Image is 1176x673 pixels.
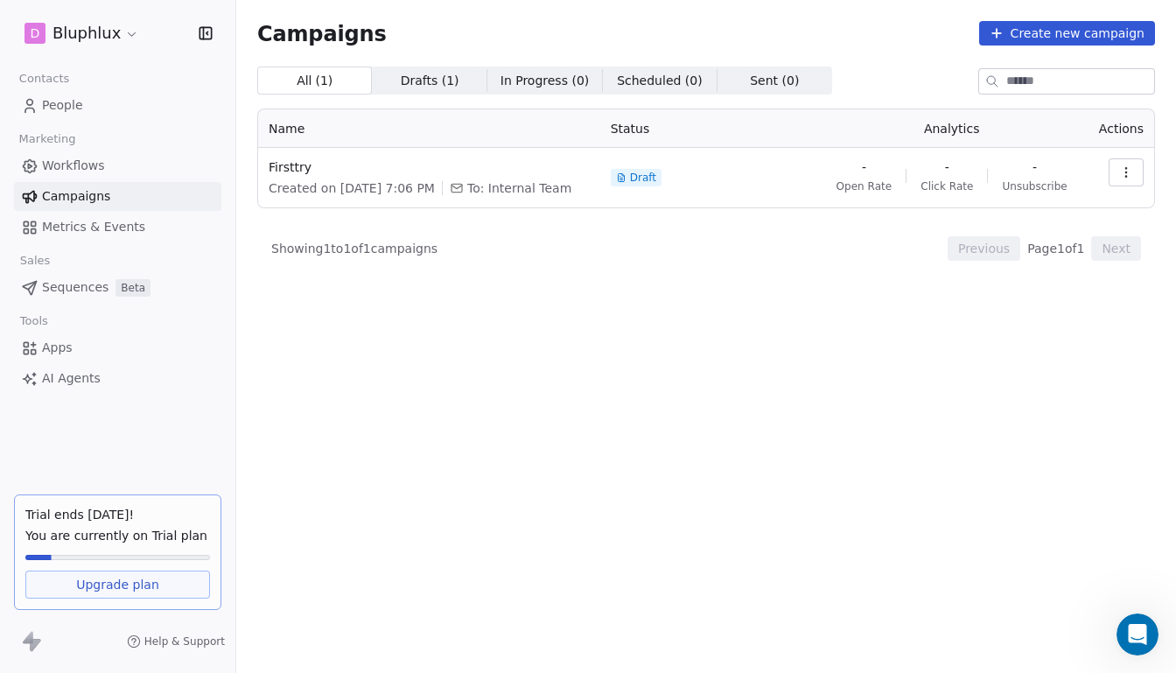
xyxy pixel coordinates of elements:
button: DBluphlux [21,18,143,48]
a: People [14,91,221,120]
div: can we add 2 types of email in from section ? can we change those emails or does it keep that ema... [77,111,322,179]
span: Upgrade plan [76,576,159,593]
span: Beta [115,279,150,297]
span: Apps [42,339,73,357]
a: Apps [14,333,221,362]
a: Help & Support [127,634,225,648]
a: SequencesBeta [14,273,221,302]
div: You’ll get replies here and in your email: ✉️ [28,214,273,300]
span: Workflows [42,157,105,175]
span: - [945,158,949,176]
span: Scheduled ( 0 ) [617,72,703,90]
span: - [1032,158,1037,176]
span: Draft [630,171,656,185]
span: Drafts ( 1 ) [401,72,459,90]
button: Next [1091,236,1141,261]
h1: Fin [85,9,106,22]
span: Tools [12,308,55,334]
div: can we add 2 types of email in from section ? can we change those emails or does it keep that ema... [63,101,336,190]
span: Unsubscribe [1002,179,1067,193]
span: In Progress ( 0 ) [500,72,590,90]
th: Actions [1085,109,1154,148]
b: [PERSON_NAME][EMAIL_ADDRESS][PERSON_NAME][DOMAIN_NAME] [28,250,266,298]
a: Metrics & Events [14,213,221,242]
span: D [31,25,40,42]
span: AI Agents [42,369,101,388]
button: Create new campaign [979,21,1155,46]
iframe: To enrich screen reader interactions, please activate Accessibility in Grammarly extension settings [1116,613,1158,655]
span: Sent ( 0 ) [750,72,799,90]
th: Analytics [819,109,1085,148]
div: Fin says… [14,204,336,392]
span: Created on [DATE] 7:06 PM [269,179,435,197]
span: Showing 1 to 1 of 1 campaigns [271,240,437,257]
a: Upgrade plan [25,571,210,599]
button: Gif picker [55,539,69,553]
th: Name [258,109,600,148]
span: To: Internal Team [467,179,571,197]
button: Send a message… [300,532,328,560]
div: You’ll get replies here and in your email:✉️[PERSON_NAME][EMAIL_ADDRESS][PERSON_NAME][DOMAIN_NAME... [14,204,287,354]
div: Our usual reply time 🕒 [28,309,273,343]
img: Profile image for Fin [50,10,78,38]
span: Click Rate [920,179,973,193]
span: Open Rate [836,179,892,193]
p: The team can also help [85,22,218,39]
a: AI Agents [14,364,221,393]
b: 1 day [43,327,80,341]
textarea: Message… [15,502,335,532]
button: Start recording [111,539,125,553]
a: Campaigns [14,182,221,211]
span: People [42,96,83,115]
span: Contacts [11,66,77,92]
button: Upload attachment [83,539,97,553]
button: Emoji picker [27,539,41,553]
span: Sales [12,248,58,274]
span: Campaigns [42,187,110,206]
span: Campaigns [257,21,387,46]
div: Close [307,7,339,39]
span: Sequences [42,278,108,297]
span: Help & Support [144,634,225,648]
div: Sanjoli says… [14,101,336,204]
span: You are currently on Trial plan [25,527,210,544]
button: go back [11,7,45,40]
span: Page 1 of 1 [1027,240,1084,257]
span: Firsttry [269,158,590,176]
th: Status [600,109,819,148]
span: - [862,158,866,176]
span: Bluphlux [52,22,121,45]
button: Previous [948,236,1020,261]
span: Metrics & Events [42,218,145,236]
div: Fin • 6h ago [28,358,93,368]
a: Workflows [14,151,221,180]
div: Trial ends [DATE]! [25,506,210,523]
button: Home [274,7,307,40]
span: Marketing [11,126,83,152]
